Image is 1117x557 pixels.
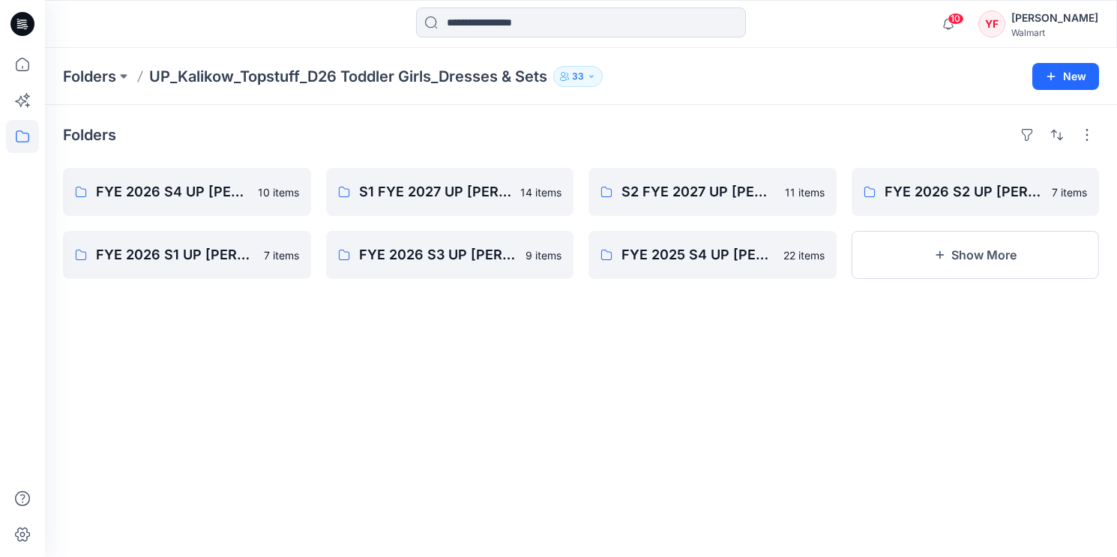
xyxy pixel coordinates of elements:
[63,168,311,216] a: FYE 2026 S4 UP [PERSON_NAME]/Topstuff D26 Toddler Girl10 items
[1011,27,1098,38] div: Walmart
[621,244,774,265] p: FYE 2025 S4 UP [PERSON_NAME]/Topstuff D26 Toddler Girl
[359,181,512,202] p: S1 FYE 2027 UP [PERSON_NAME]/Topstuff D26 Toddler Girl
[978,10,1005,37] div: YF
[258,184,299,200] p: 10 items
[852,168,1100,216] a: FYE 2026 S2 UP [PERSON_NAME]/Topstuff D26 Toddler Girl7 items
[588,168,837,216] a: S2 FYE 2027 UP [PERSON_NAME]/Topstuff D26 Toddler Girl11 items
[520,184,561,200] p: 14 items
[852,231,1100,279] button: Show More
[1052,184,1087,200] p: 7 items
[526,247,561,263] p: 9 items
[783,247,825,263] p: 22 items
[96,181,249,202] p: FYE 2026 S4 UP [PERSON_NAME]/Topstuff D26 Toddler Girl
[785,184,825,200] p: 11 items
[264,247,299,263] p: 7 items
[326,168,574,216] a: S1 FYE 2027 UP [PERSON_NAME]/Topstuff D26 Toddler Girl14 items
[63,66,116,87] a: Folders
[948,13,964,25] span: 10
[621,181,776,202] p: S2 FYE 2027 UP [PERSON_NAME]/Topstuff D26 Toddler Girl
[359,244,517,265] p: FYE 2026 S3 UP [PERSON_NAME]/Topstuff D26 Toddler Girl
[588,231,837,279] a: FYE 2025 S4 UP [PERSON_NAME]/Topstuff D26 Toddler Girl22 items
[572,68,584,85] p: 33
[885,181,1044,202] p: FYE 2026 S2 UP [PERSON_NAME]/Topstuff D26 Toddler Girl
[326,231,574,279] a: FYE 2026 S3 UP [PERSON_NAME]/Topstuff D26 Toddler Girl9 items
[1011,9,1098,27] div: [PERSON_NAME]
[63,231,311,279] a: FYE 2026 S1 UP [PERSON_NAME]/Topstuff D26 Toddler Girl7 items
[63,126,116,144] h4: Folders
[1032,63,1099,90] button: New
[96,244,255,265] p: FYE 2026 S1 UP [PERSON_NAME]/Topstuff D26 Toddler Girl
[149,66,547,87] p: UP_Kalikow_Topstuff_D26 Toddler Girls_Dresses & Sets
[553,66,603,87] button: 33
